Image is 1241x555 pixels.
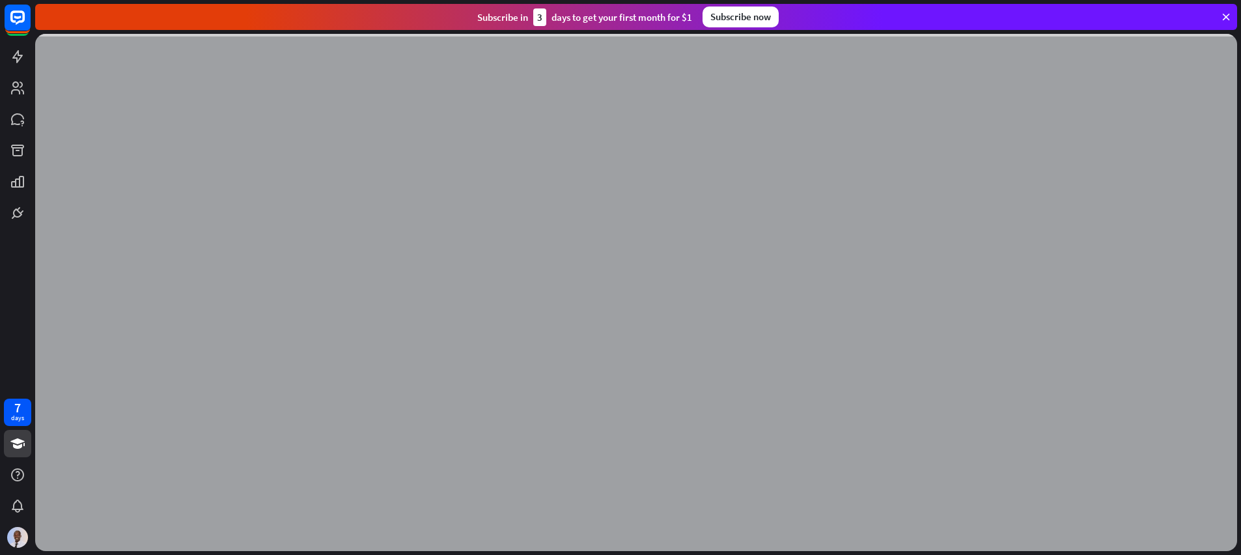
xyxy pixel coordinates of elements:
[477,8,692,26] div: Subscribe in days to get your first month for $1
[14,402,21,414] div: 7
[4,399,31,426] a: 7 days
[703,7,779,27] div: Subscribe now
[11,414,24,423] div: days
[533,8,546,26] div: 3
